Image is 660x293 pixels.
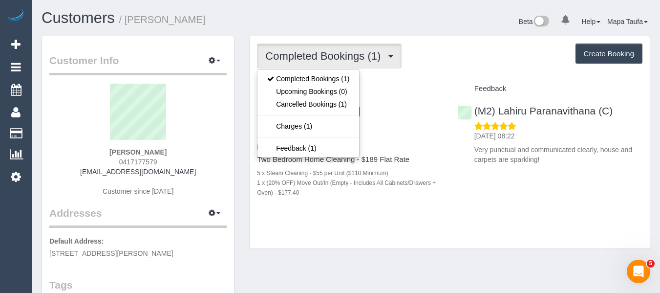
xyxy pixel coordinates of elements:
button: Completed Bookings (1) [257,44,402,68]
span: Completed Bookings (1) [265,50,385,62]
img: New interface [533,16,549,28]
p: Very punctual and communicated clearly, house and carpets are sparkling! [474,145,642,164]
a: Completed Bookings (1) [257,72,359,85]
span: 0417177579 [119,158,157,166]
small: / [PERSON_NAME] [119,14,206,25]
button: Create Booking [575,44,642,64]
a: Cancelled Bookings (1) [257,98,359,111]
small: 5 x Steam Cleaning - $55 per Unit ($110 Minimum) [257,170,388,177]
a: Mapa Taufa [607,18,648,25]
a: Beta [519,18,549,25]
small: 1 x (20% OFF) Move Out/In (Empty - Includes All Cabinets/Drawers + Oven) - $177.40 [257,180,436,196]
h4: Two Bedroom Home Cleaning - $189 Flat Rate [257,156,442,164]
span: 5 [647,260,655,268]
img: Automaid Logo [6,10,25,23]
span: Customer since [DATE] [103,187,173,195]
span: [STREET_ADDRESS][PERSON_NAME] [49,249,173,257]
a: (M2) Lahiru Paranavithana (C) [457,105,613,116]
a: Upcoming Bookings (0) [257,85,359,98]
a: [EMAIL_ADDRESS][DOMAIN_NAME] [80,168,196,176]
strong: [PERSON_NAME] [109,148,167,156]
iframe: Intercom live chat [627,260,650,283]
a: Customers [42,9,115,26]
h4: Feedback [457,85,642,93]
a: Charges (1) [257,120,359,133]
a: Help [581,18,600,25]
a: Feedback (1) [257,142,359,155]
p: [DATE] 08:22 [474,131,642,141]
label: Default Address: [49,236,104,246]
legend: Customer Info [49,53,227,75]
